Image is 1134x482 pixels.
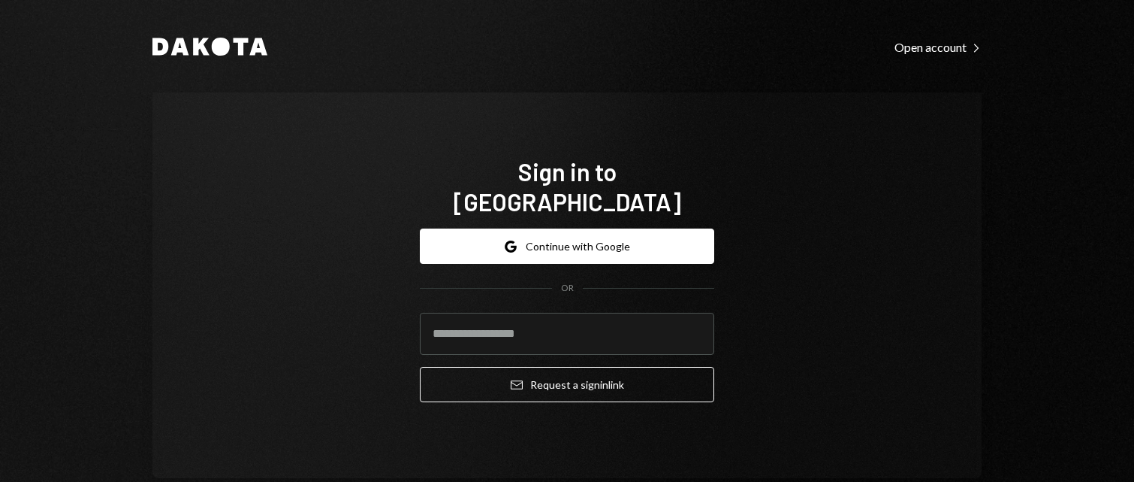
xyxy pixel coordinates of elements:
a: Open account [894,38,982,55]
div: Open account [894,40,982,55]
div: OR [561,282,574,295]
button: Request a signinlink [420,367,714,402]
h1: Sign in to [GEOGRAPHIC_DATA] [420,156,714,217]
button: Continue with Google [420,229,714,264]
